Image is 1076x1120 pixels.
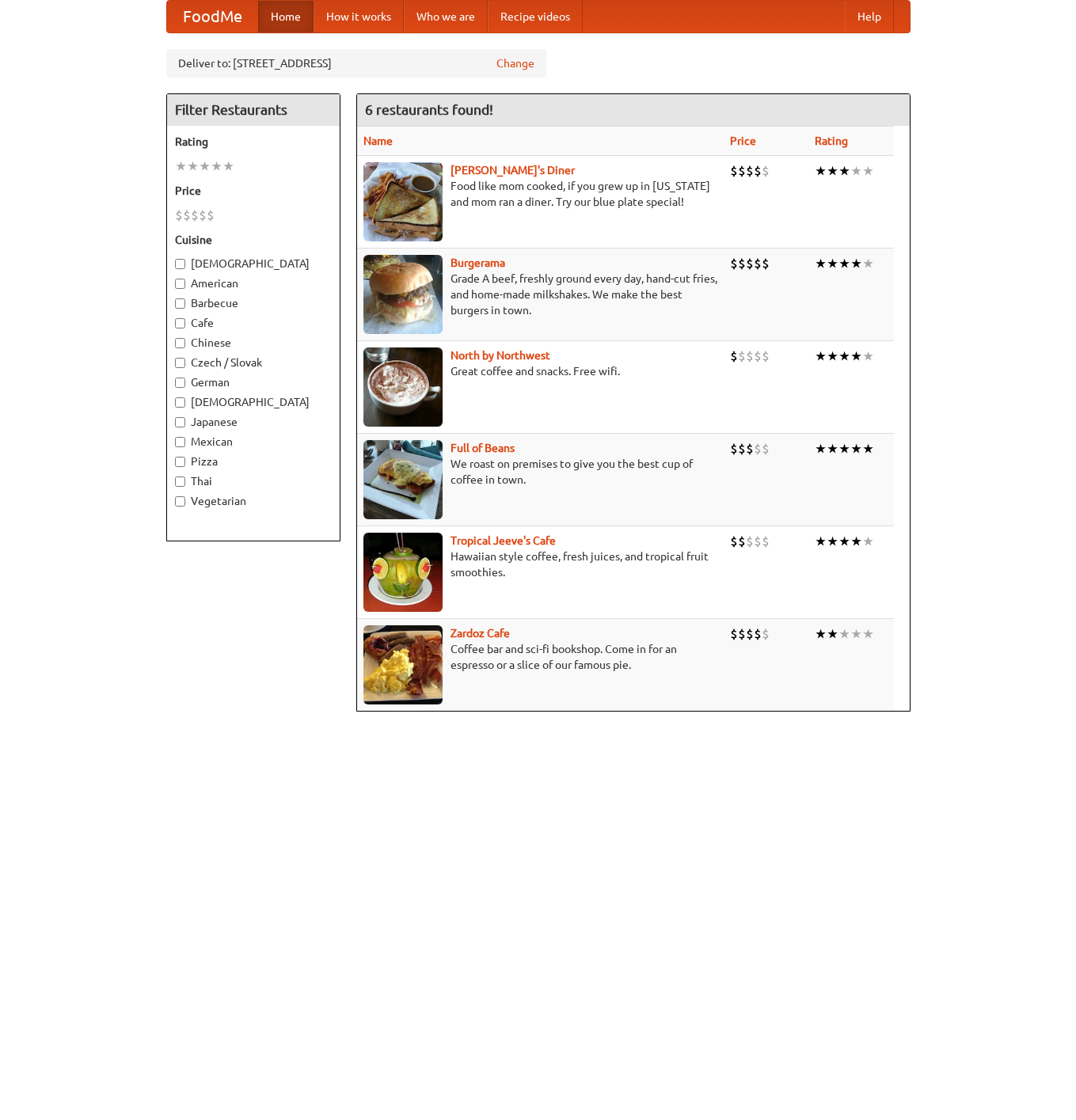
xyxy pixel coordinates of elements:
[827,440,838,457] li: ★
[175,473,332,489] label: Thai
[451,256,505,269] a: Burgerama
[175,417,185,427] input: Japanese
[451,534,556,547] a: Tropical Jeeve's Cafe
[199,207,207,224] li: $
[762,347,770,365] li: $
[838,625,850,643] li: ★
[827,625,838,643] li: ★
[754,440,762,457] li: $
[175,454,332,469] label: Pizza
[850,625,862,643] li: ★
[730,440,738,457] li: $
[754,533,762,550] li: $
[175,183,332,199] h5: Price
[746,162,754,180] li: $
[211,158,222,175] li: ★
[175,335,332,351] label: Chinese
[183,207,191,224] li: $
[404,1,488,32] a: Who we are
[762,533,770,550] li: $
[838,255,850,272] li: ★
[862,347,874,365] li: ★
[363,440,443,519] img: beans.jpg
[738,625,746,643] li: $
[175,476,185,487] input: Thai
[175,338,185,348] input: Chinese
[222,158,234,175] li: ★
[762,625,770,643] li: $
[363,178,717,210] p: Food like mom cooked, if you grew up in [US_STATE] and mom ran a diner. Try our blue plate special!
[815,135,848,147] a: Rating
[175,437,185,447] input: Mexican
[850,440,862,457] li: ★
[815,162,827,180] li: ★
[815,255,827,272] li: ★
[862,255,874,272] li: ★
[746,625,754,643] li: $
[827,533,838,550] li: ★
[363,456,717,488] p: We roast on premises to give you the best cup of coffee in town.
[815,533,827,550] li: ★
[451,442,515,454] b: Full of Beans
[363,641,717,673] p: Coffee bar and sci-fi bookshop. Come in for an espresso or a slice of our famous pie.
[175,493,332,509] label: Vegetarian
[167,1,258,32] a: FoodMe
[363,533,443,612] img: jeeves.jpg
[746,347,754,365] li: $
[175,259,185,269] input: [DEMOGRAPHIC_DATA]
[754,162,762,180] li: $
[451,349,550,362] a: North by Northwest
[175,134,332,150] h5: Rating
[175,496,185,507] input: Vegetarian
[730,347,738,365] li: $
[175,256,332,271] label: [DEMOGRAPHIC_DATA]
[363,271,717,318] p: Grade A beef, freshly ground every day, hand-cut fries, and home-made milkshakes. We make the bes...
[838,440,850,457] li: ★
[363,363,717,379] p: Great coffee and snacks. Free wifi.
[762,162,770,180] li: $
[827,162,838,180] li: ★
[175,394,332,410] label: [DEMOGRAPHIC_DATA]
[363,255,443,334] img: burgerama.jpg
[815,625,827,643] li: ★
[191,207,199,224] li: $
[175,397,185,408] input: [DEMOGRAPHIC_DATA]
[850,255,862,272] li: ★
[363,625,443,704] img: zardoz.jpg
[175,378,185,388] input: German
[175,298,185,309] input: Barbecue
[166,49,546,78] div: Deliver to: [STREET_ADDRESS]
[175,207,183,224] li: $
[363,135,393,147] a: Name
[199,158,211,175] li: ★
[175,318,185,328] input: Cafe
[862,625,874,643] li: ★
[175,414,332,430] label: Japanese
[862,162,874,180] li: ★
[738,440,746,457] li: $
[314,1,404,32] a: How it works
[730,162,738,180] li: $
[175,434,332,450] label: Mexican
[363,347,443,427] img: north.jpg
[850,162,862,180] li: ★
[827,347,838,365] li: ★
[363,549,717,580] p: Hawaiian style coffee, fresh juices, and tropical fruit smoothies.
[838,162,850,180] li: ★
[730,625,738,643] li: $
[730,255,738,272] li: $
[258,1,314,32] a: Home
[175,158,187,175] li: ★
[850,347,862,365] li: ★
[762,255,770,272] li: $
[488,1,583,32] a: Recipe videos
[815,440,827,457] li: ★
[175,315,332,331] label: Cafe
[746,440,754,457] li: $
[845,1,894,32] a: Help
[451,164,575,177] a: [PERSON_NAME]'s Diner
[738,533,746,550] li: $
[365,102,493,117] ng-pluralize: 6 restaurants found!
